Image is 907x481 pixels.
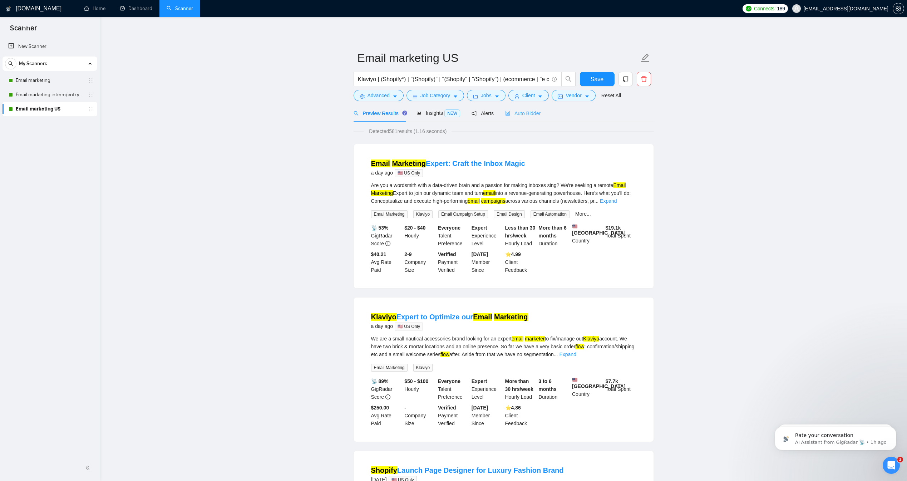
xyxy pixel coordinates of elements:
[95,223,143,252] button: Help
[472,405,488,411] b: [DATE]
[472,111,494,116] span: Alerts
[600,198,617,204] a: Expand
[897,457,903,462] span: 2
[472,111,477,116] span: notification
[504,377,537,401] div: Hourly Load
[604,224,638,247] div: Total Spent
[385,241,390,246] span: info-circle
[453,94,458,99] span: caret-down
[438,251,456,257] b: Verified
[472,251,488,257] b: [DATE]
[416,111,422,116] span: area-chart
[437,404,470,427] div: Payment Verified
[483,190,495,196] mark: email
[403,224,437,247] div: Hourly
[561,72,576,86] button: search
[403,404,437,427] div: Company Size
[531,210,570,218] span: Email Automation
[371,322,528,330] div: a day ago
[512,336,523,342] mark: email
[13,58,22,67] img: Valeriia avatar
[641,53,650,63] span: edit
[25,25,91,31] span: Rate your conversation
[360,94,365,99] span: setting
[538,378,557,392] b: 3 to 6 months
[167,5,193,11] a: searchScanner
[371,181,636,205] div: Are you a wordsmith with a data-driven brain and a passion for making inboxes sing? We're seeking...
[494,313,528,321] mark: Marketing
[84,5,105,11] a: homeHome
[41,138,61,146] div: • [DATE]
[746,6,751,11] img: upwork-logo.png
[404,251,411,257] b: 2-9
[637,72,651,86] button: delete
[385,394,390,399] span: info-circle
[393,94,398,99] span: caret-down
[88,106,94,112] span: holder
[53,3,92,15] h1: Messages
[559,352,576,357] a: Expand
[354,111,359,116] span: search
[371,466,564,474] a: ShopifyLaunch Page Designer for Luxury Fashion Brand
[10,158,19,167] img: Nazar avatar
[58,241,85,246] span: Messages
[572,377,626,389] b: [GEOGRAPHIC_DATA]
[395,323,423,330] span: 🇺🇸 US Only
[413,94,418,99] span: bars
[438,378,460,384] b: Everyone
[637,76,651,82] span: delete
[354,111,405,116] span: Preview Results
[25,32,40,40] div: Nazar
[473,94,478,99] span: folder
[571,224,604,247] div: Country
[754,5,775,13] span: Connects:
[481,198,506,204] mark: campaigns
[371,190,393,196] mark: Marketing
[552,77,557,82] span: info-circle
[883,457,900,474] iframe: Intercom live chat
[371,378,389,384] b: 📡 89%
[893,3,904,14] button: setting
[472,225,487,231] b: Expert
[572,224,577,229] img: 🇺🇸
[893,6,904,11] span: setting
[404,378,428,384] b: $50 - $100
[19,57,47,71] span: My Scanners
[13,111,22,119] img: Valeriia avatar
[494,94,499,99] span: caret-down
[438,405,456,411] b: Verified
[113,241,125,246] span: Help
[42,85,63,93] div: • 1h ago
[5,58,16,69] button: search
[575,211,591,217] a: More...
[24,158,82,163] span: Rate your conversation
[794,6,799,11] span: user
[7,111,16,119] img: Oleksandr avatar
[537,224,571,247] div: Duration
[619,76,632,82] span: copy
[395,169,423,177] span: 🇺🇸 US Only
[444,109,460,117] span: NEW
[572,377,577,382] img: 🇺🇸
[613,182,626,188] mark: Email
[8,78,23,92] img: Profile image for Mariia
[504,224,537,247] div: Hourly Load
[401,110,408,116] div: Tooltip anchor
[41,217,61,225] div: • [DATE]
[88,92,94,98] span: holder
[571,377,604,401] div: Country
[508,90,549,101] button: userClientcaret-down
[4,23,43,38] span: Scanner
[24,112,65,119] div: [DOMAIN_NAME]
[7,164,16,172] img: Oleksandr avatar
[618,72,633,86] button: copy
[505,111,541,116] span: Auto Bidder
[371,405,389,411] b: $250.00
[371,210,408,218] span: Email Marketing
[494,210,525,218] span: Email Design
[504,404,537,427] div: Client Feedback
[16,102,84,116] a: Email marketing US
[470,404,504,427] div: Member Since
[358,49,639,67] input: Scanner name...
